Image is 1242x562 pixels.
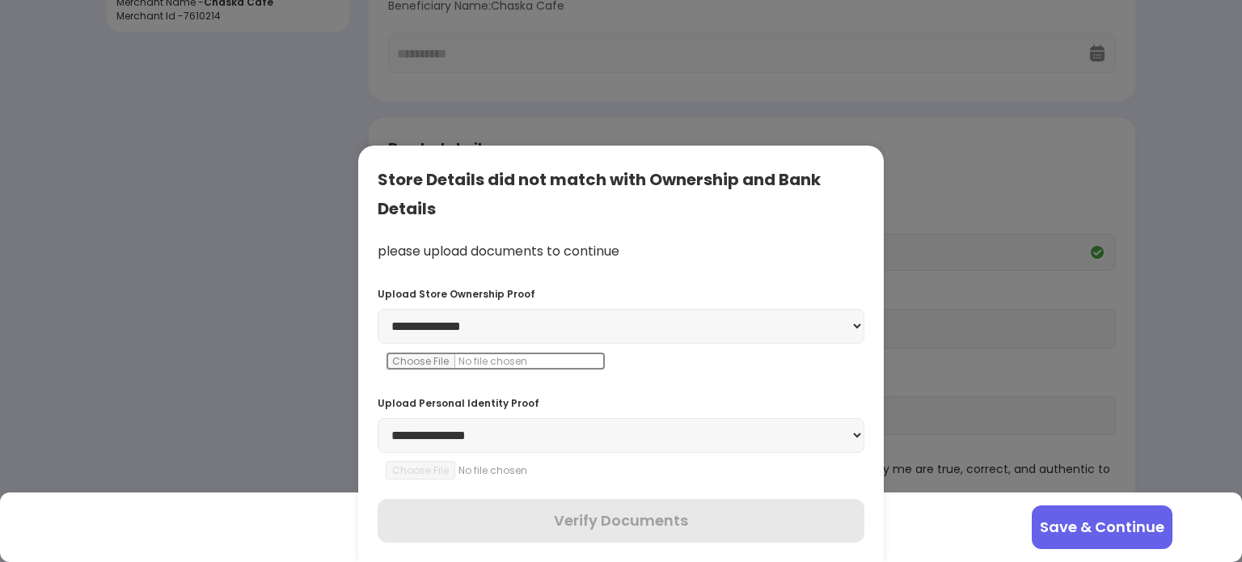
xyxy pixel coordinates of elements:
button: Verify Documents [378,499,864,543]
div: Upload Personal Identity Proof [378,396,864,410]
div: Store Details did not match with Ownership and Bank Details [378,165,864,223]
div: please upload documents to continue [378,243,864,261]
button: Save & Continue [1032,505,1172,549]
div: Upload Store Ownership Proof [378,287,864,301]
